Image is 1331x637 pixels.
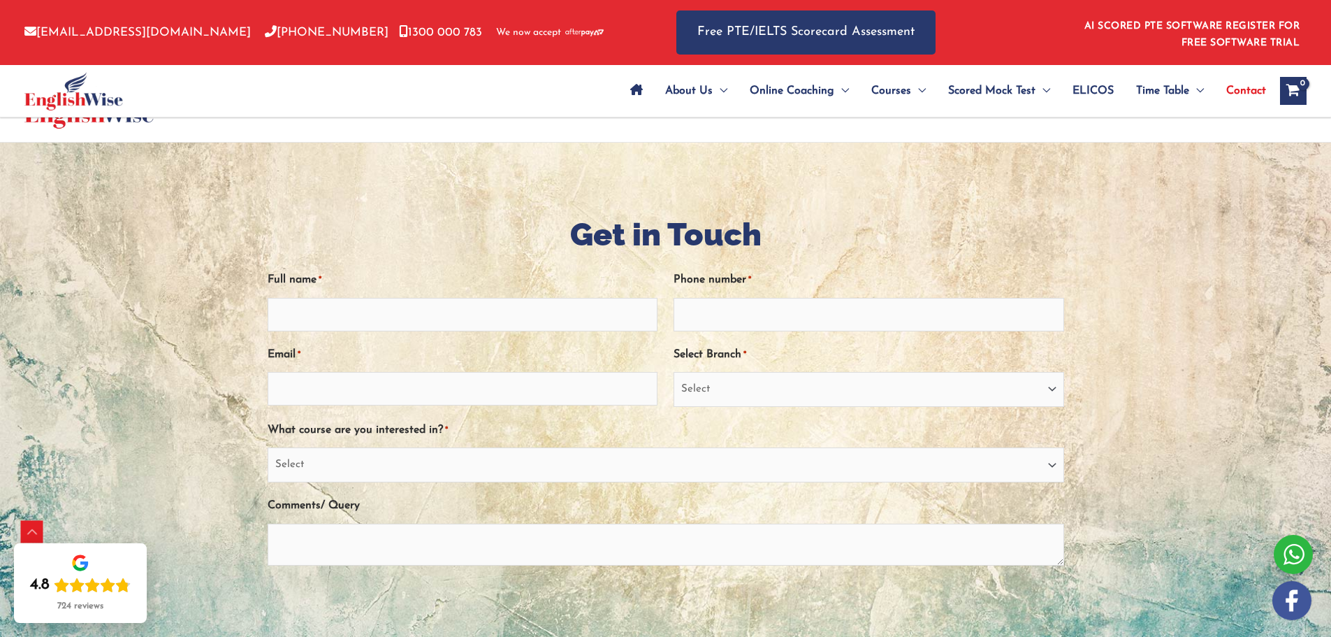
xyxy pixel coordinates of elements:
img: Afterpay-Logo [565,29,604,36]
img: cropped-ew-logo [24,72,123,110]
label: Email [268,343,300,366]
span: Menu Toggle [911,66,926,115]
span: Courses [871,66,911,115]
a: Time TableMenu Toggle [1125,66,1215,115]
a: Contact [1215,66,1266,115]
span: Online Coaching [750,66,834,115]
a: Online CoachingMenu Toggle [739,66,860,115]
h1: Get in Touch [268,213,1064,257]
span: Menu Toggle [1035,66,1050,115]
div: 724 reviews [57,601,103,612]
a: ELICOS [1061,66,1125,115]
img: white-facebook.png [1272,581,1311,620]
a: Scored Mock TestMenu Toggle [937,66,1061,115]
span: Scored Mock Test [948,66,1035,115]
label: Select Branch [674,343,746,366]
label: Comments/ Query [268,494,360,517]
span: Time Table [1136,66,1189,115]
a: [EMAIL_ADDRESS][DOMAIN_NAME] [24,27,251,38]
span: About Us [665,66,713,115]
nav: Site Navigation: Main Menu [619,66,1266,115]
a: 1300 000 783 [399,27,482,38]
label: Phone number [674,269,751,292]
a: View Shopping Cart, empty [1280,77,1307,105]
a: CoursesMenu Toggle [860,66,937,115]
span: Contact [1226,66,1266,115]
div: Rating: 4.8 out of 5 [30,575,131,595]
a: About UsMenu Toggle [654,66,739,115]
span: Menu Toggle [713,66,727,115]
label: What course are you interested in? [268,419,448,442]
span: We now accept [496,26,561,40]
div: 4.8 [30,575,50,595]
a: [PHONE_NUMBER] [265,27,388,38]
aside: Header Widget 1 [1076,10,1307,55]
span: Menu Toggle [834,66,849,115]
a: AI SCORED PTE SOFTWARE REGISTER FOR FREE SOFTWARE TRIAL [1084,21,1300,48]
span: ELICOS [1072,66,1114,115]
span: Menu Toggle [1189,66,1204,115]
a: Free PTE/IELTS Scorecard Assessment [676,10,936,55]
label: Full name [268,269,321,292]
